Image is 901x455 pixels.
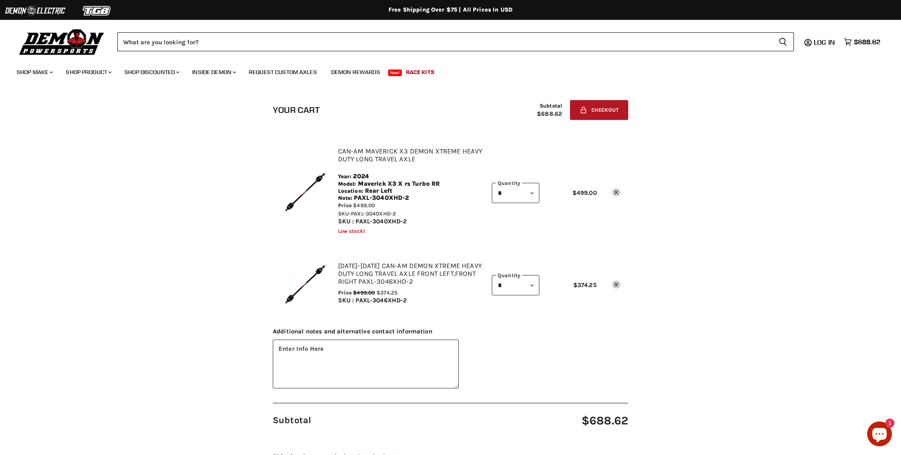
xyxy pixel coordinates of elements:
[325,64,386,81] a: Demon Rewards
[810,38,840,46] a: Log in
[354,194,409,201] span: PAXL-3040XHD-2
[338,195,353,201] span: Note:
[338,181,356,187] span: Model:
[273,414,434,427] span: Subtotal
[117,32,794,51] form: Product
[388,69,402,76] span: New!
[854,38,880,46] span: $688.62
[492,183,539,203] select: Quantity
[17,27,107,56] img: Demon Powersports
[120,6,781,14] div: Free Shipping Over $75 | All Prices In USD
[118,64,184,81] a: Shop Discounted
[865,421,894,448] inbox-online-store-chat: Shopify online store chat
[243,64,323,81] a: Request Custom Axles
[358,180,440,187] span: Maverick X3 X rs Turbo RR
[338,228,365,234] span: Low stock!
[365,187,392,194] span: Rear Left
[353,290,375,296] span: $499.00
[117,32,772,51] input: Search
[338,202,352,208] span: Price
[338,147,483,163] a: Can-Am Maverick X3 Demon Xtreme Heavy Duty Long Travel Axle
[400,64,441,81] a: Race Kits
[338,188,363,194] span: Location:
[353,173,369,180] span: 2024
[537,110,562,117] span: $688.62
[338,218,407,225] span: SKU : PAXL-3040XHD-2
[4,3,66,19] img: Demon Electric Logo 2
[434,414,628,427] span: $688.62
[10,60,878,81] ul: Main menu
[814,38,835,46] span: Log in
[10,64,58,81] a: Shop Make
[273,328,628,335] span: Additional notes and alternative contact information
[377,290,398,296] span: $374.25
[353,202,375,208] span: $499.00
[572,189,597,196] span: $499.00
[840,36,884,48] a: $688.62
[338,173,352,180] span: Year:
[338,290,352,296] span: Price
[273,105,319,115] h1: Your cart
[338,297,407,304] span: SKU : PAXL-3046XHD-2
[338,210,484,218] div: SKU-PAXL-3040XHD-2
[612,188,620,196] a: remove Can-Am Maverick X3 Demon Xtreme Heavy Duty Long Travel Axle
[570,100,628,120] button: Checkout
[612,280,620,289] a: remove 2017-2025 Can-Am Demon Xtreme Heavy Duty Long Travel Axle Front Left,Front Right PAXL-3046...
[66,3,128,19] img: TGB Logo 2
[338,262,482,285] a: [DATE]-[DATE] Can-Am Demon Xtreme Heavy Duty Long Travel Axle Front Left,Front Right PAXL-3046XHD-2
[60,64,117,81] a: Shop Product
[573,281,597,289] span: $374.25
[281,258,330,308] img: 2017-2025 Can-Am Demon Xtreme Heavy Duty Long Travel Axle Front Left,Front Right PAXL-3046XHD-2
[772,32,794,51] button: Search
[492,275,539,295] select: Quantity
[537,103,562,117] div: Subtotal
[186,64,241,81] a: Inside Demon
[281,166,330,216] img: Can-Am Maverick X3 Demon Xtreme Heavy Duty Long Travel Axle - SKU-PAXL-3040XHD-2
